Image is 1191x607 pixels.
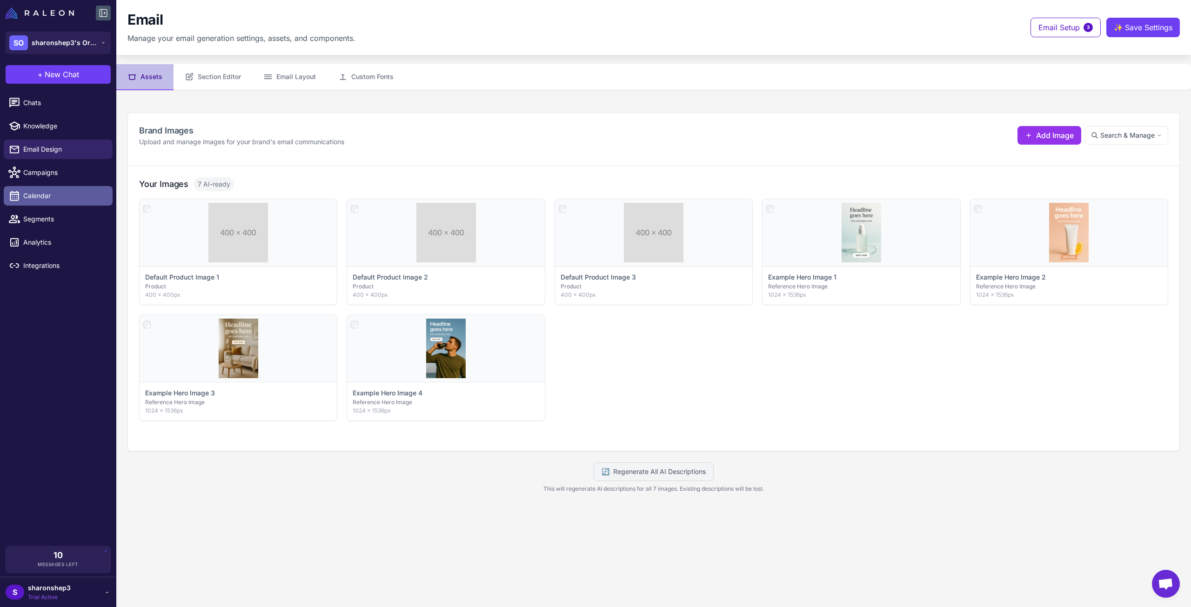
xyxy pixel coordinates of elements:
[23,191,105,201] span: Calendar
[23,260,105,271] span: Integrations
[139,178,188,190] h3: Your Images
[327,64,405,90] button: Custom Fonts
[353,398,539,407] p: Reference Hero Image
[602,467,609,477] span: 🔄
[38,69,43,80] span: +
[561,291,747,299] p: 400 × 400px
[38,561,79,568] span: Messages Left
[4,163,113,182] a: Campaigns
[6,32,111,54] button: SOsharonshep3's Organization
[4,256,113,275] a: Integrations
[9,35,28,50] div: SO
[1030,18,1101,37] button: Email Setup3
[594,462,714,481] button: 🔄Regenerate All AI Descriptions
[6,585,24,600] div: S
[6,65,111,84] button: +New Chat
[139,137,344,147] p: Upload and manage images for your brand's email communications
[32,38,97,48] span: sharonshep3's Organization
[353,291,539,299] p: 400 × 400px
[28,593,71,601] span: Trial Active
[127,11,163,29] h1: Email
[139,124,344,137] h2: Brand Images
[353,282,539,291] p: Product
[1152,570,1180,598] div: Open chat
[1085,126,1168,145] button: Search & Manage
[4,186,113,206] a: Calendar
[23,214,105,224] span: Segments
[145,282,331,291] p: Product
[45,69,79,80] span: New Chat
[28,583,71,593] span: sharonshep3
[976,272,1046,282] p: Example Hero Image 2
[4,233,113,252] a: Analytics
[1038,22,1080,33] span: Email Setup
[4,93,113,113] a: Chats
[23,144,105,154] span: Email Design
[1114,22,1121,29] span: ✨
[353,272,428,282] p: Default Product Image 2
[768,272,836,282] p: Example Hero Image 1
[252,64,327,90] button: Email Layout
[561,282,747,291] p: Product
[768,291,954,299] p: 1024 × 1536px
[23,121,105,131] span: Knowledge
[145,272,219,282] p: Default Product Image 1
[1084,23,1093,32] span: 3
[194,177,234,191] span: 7 AI-ready
[116,64,174,90] button: Assets
[561,272,636,282] p: Default Product Image 3
[145,291,331,299] p: 400 × 400px
[127,485,1180,493] p: This will regenerate AI descriptions for all 7 images. Existing descriptions will be lost.
[1106,18,1180,37] button: ✨Save Settings
[145,398,331,407] p: Reference Hero Image
[976,291,1162,299] p: 1024 × 1536px
[54,551,63,560] span: 10
[6,7,78,19] a: Raleon Logo
[613,467,706,477] span: Regenerate All AI Descriptions
[23,98,105,108] span: Chats
[1017,126,1081,145] button: Add Image
[145,407,331,415] p: 1024 × 1536px
[353,407,539,415] p: 1024 × 1536px
[6,7,74,19] img: Raleon Logo
[174,64,252,90] button: Section Editor
[23,167,105,178] span: Campaigns
[1100,130,1155,140] span: Search & Manage
[23,237,105,247] span: Analytics
[4,116,113,136] a: Knowledge
[145,388,215,398] p: Example Hero Image 3
[353,388,422,398] p: Example Hero Image 4
[4,140,113,159] a: Email Design
[768,282,954,291] p: Reference Hero Image
[127,33,355,44] p: Manage your email generation settings, assets, and components.
[976,282,1162,291] p: Reference Hero Image
[1036,130,1074,141] span: Add Image
[4,209,113,229] a: Segments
